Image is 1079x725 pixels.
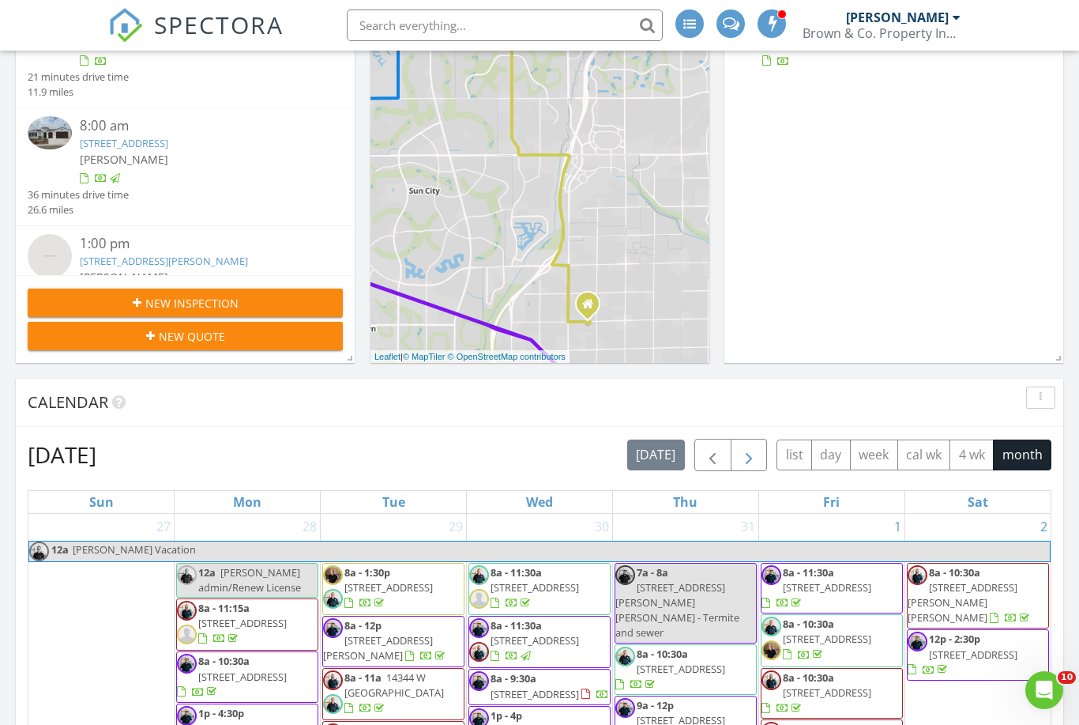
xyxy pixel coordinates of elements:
div: 21 minutes drive time [28,70,129,85]
a: Sunday [86,491,117,513]
span: Calendar [28,391,108,413]
img: 4.png [615,565,635,585]
a: 8a - 11:30a [STREET_ADDRESS] [468,563,611,615]
span: [STREET_ADDRESS][PERSON_NAME] [323,633,433,663]
div: 26.6 miles [28,202,129,217]
span: 1p - 4:30p [198,706,244,720]
span: 8a - 11:30a [783,565,834,580]
a: 8a - 11:15a [STREET_ADDRESS] [176,599,318,651]
span: 10 [1058,671,1076,684]
img: 4.png [323,618,343,638]
div: 36 minutes drive time [28,187,129,202]
span: 8a - 12p [344,618,382,632]
div: Brown & Co. Property Inspections [803,25,961,41]
img: 6.png [469,642,489,662]
button: week [850,440,898,470]
a: Go to July 28, 2025 [299,514,320,539]
img: 6.png [323,670,343,690]
img: 4.png [177,654,197,674]
span: 12a [51,542,70,561]
span: 14344 W [GEOGRAPHIC_DATA] [344,670,444,700]
span: SPECTORA [154,8,284,41]
button: day [811,440,851,470]
div: 8018 W Shaw Butte Dr , Peoria AZ 85345 [588,304,597,313]
span: [STREET_ADDRESS] [198,616,287,630]
a: © MapTiler [403,352,446,361]
img: 9258603%2Fcover_photos%2Fk7ouTinsAg5byHJ4whe1%2Fsmall.jpg [28,116,72,149]
a: Go to July 29, 2025 [446,514,466,539]
span: 1p - 4p [491,708,522,723]
span: [STREET_ADDRESS] [491,580,579,595]
img: 4.png [761,565,781,585]
a: Wednesday [523,491,556,513]
div: 1:00 pm [80,234,316,254]
span: 12a [198,565,216,580]
button: Previous month [694,439,731,471]
a: Friday [820,491,843,513]
span: [STREET_ADDRESS] [929,648,1017,662]
button: list [776,440,812,470]
span: [STREET_ADDRESS] [491,633,579,648]
a: 8a - 1:30p [STREET_ADDRESS] [322,563,464,615]
a: Tuesday [379,491,408,513]
iframe: Intercom live chat [1025,671,1063,709]
span: [STREET_ADDRESS][PERSON_NAME][PERSON_NAME] [908,580,1017,625]
button: [DATE] [627,440,685,470]
div: [PERSON_NAME] [846,9,949,25]
a: 8:00 am [STREET_ADDRESS] [PERSON_NAME] 36 minutes drive time 26.6 miles [28,116,343,217]
a: 8a - 1:30p [STREET_ADDRESS] [344,565,433,610]
div: 11.9 miles [28,85,129,100]
img: 2.png [761,617,781,636]
button: New Inspection [28,289,343,317]
a: 8a - 11a 14344 W [GEOGRAPHIC_DATA] [344,670,444,715]
span: 8a - 10:30a [783,670,834,685]
button: New Quote [28,322,343,350]
span: 7a - 8a [637,565,668,580]
span: [STREET_ADDRESS][PERSON_NAME] [PERSON_NAME] - Termite and sewer [615,580,739,640]
span: 8a - 10:30a [929,565,980,580]
a: [STREET_ADDRESS] [80,136,168,150]
img: img_6484.jpeg [323,565,343,585]
a: Go to July 27, 2025 [153,514,174,539]
a: Thursday [670,491,701,513]
span: [PERSON_NAME] [80,152,168,167]
span: [PERSON_NAME] [80,270,168,285]
input: Search everything... [347,9,663,41]
img: default-user-f0147aede5fd5fa78ca7ade42f37bd4542148d508eef1c3d3ea960f66861d68b.jpg [469,589,489,609]
a: 8a - 10:30a [STREET_ADDRESS] [176,651,318,703]
span: New Inspection [145,295,239,312]
a: Monday [230,491,265,513]
img: img_6484.jpeg [761,640,781,660]
a: 8a - 11:30a [STREET_ADDRESS] [491,618,579,663]
span: 8a - 11:30a [491,565,542,580]
span: 8a - 10:30a [198,654,250,668]
span: 8a - 1:30p [344,565,390,580]
a: 8a - 11:30a [STREET_ADDRESS] [761,563,903,614]
img: 2.png [177,565,197,585]
img: 6.png [177,601,197,621]
a: 8a - 10:30a [STREET_ADDRESS] [761,668,903,719]
img: 2.png [615,647,635,666]
a: 8a - 11:30a [STREET_ADDRESS] [761,565,871,610]
a: 8a - 10:30a [STREET_ADDRESS] [615,644,757,696]
span: 8a - 9:30a [491,671,536,685]
div: | [370,350,570,364]
a: Go to July 31, 2025 [738,514,758,539]
a: 8a - 12p [STREET_ADDRESS][PERSON_NAME] [323,618,448,663]
h2: [DATE] [28,439,96,470]
img: 4.png [908,632,927,651]
a: 1:00 pm [STREET_ADDRESS][PERSON_NAME] [PERSON_NAME] 26 minutes drive time 18.2 miles [28,234,343,335]
img: streetview [28,234,72,278]
a: Go to August 2, 2025 [1037,514,1051,539]
span: 8a - 10:30a [637,647,688,661]
span: [STREET_ADDRESS] [637,662,725,676]
a: Go to August 1, 2025 [891,514,904,539]
img: 6.png [761,670,781,690]
img: 4.png [615,698,635,718]
span: 8a - 11a [344,670,382,685]
a: 8a - 11:30a [STREET_ADDRESS] [468,616,611,668]
a: 8a - 10:30a [STREET_ADDRESS][PERSON_NAME][PERSON_NAME] [908,565,1032,625]
span: [STREET_ADDRESS] [198,670,287,684]
span: 8a - 11:15a [198,601,250,615]
span: [PERSON_NAME] admin/Renew License [198,565,301,595]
